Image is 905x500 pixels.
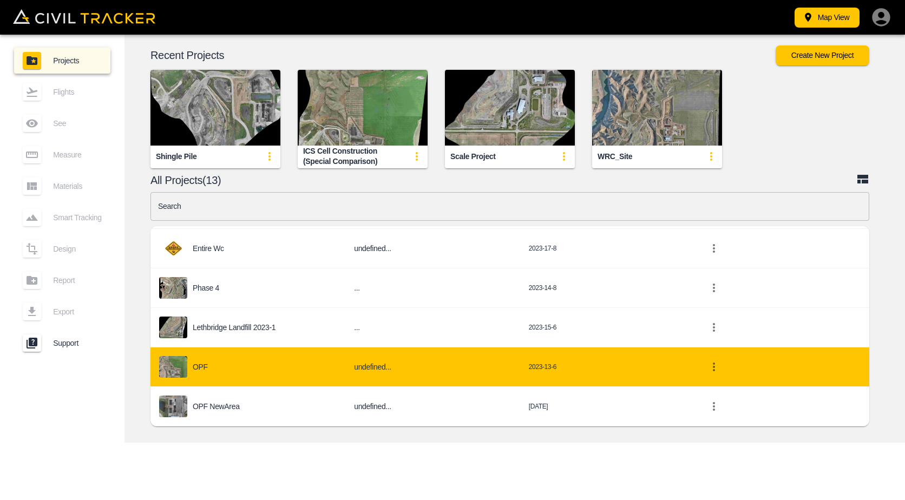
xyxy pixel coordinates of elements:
button: update-card-details [700,146,722,167]
img: project-image [159,396,187,417]
img: Shingle Pile [150,70,280,146]
img: project-image [159,238,187,259]
div: Scale Project [450,152,496,162]
button: Create New Project [776,45,869,65]
div: Shingle Pile [156,152,196,162]
span: Projects [53,56,102,65]
button: update-card-details [259,146,280,167]
p: OPF newArea [193,402,240,411]
h6: undefined... [354,360,511,374]
img: WRC_Site [592,70,722,146]
p: Recent Projects [150,51,776,60]
td: [DATE] [520,387,695,426]
p: Lethbridge Landfill 2023-1 [193,323,276,332]
button: Map View [795,8,860,28]
p: OPF [193,363,208,371]
img: Civil Tracker [13,9,155,24]
img: project-image [159,277,187,299]
td: 2023-13-6 [520,347,695,387]
h6: undefined... [354,242,511,255]
img: project-image [159,317,187,338]
td: 2023-15-6 [520,308,695,347]
button: update-card-details [406,146,428,167]
img: Scale Project [445,70,575,146]
div: WRC_Site [598,152,632,162]
p: All Projects(13) [150,176,856,185]
img: project-image [159,356,187,378]
p: Entire wc [193,244,224,253]
a: Projects [14,48,110,74]
button: update-card-details [553,146,575,167]
a: Support [14,330,110,356]
td: 2023-17-8 [520,229,695,268]
td: 2023-14-8 [520,268,695,308]
div: ICS Cell Construction (Special Comparison) [303,146,406,166]
p: Phase 4 [193,284,219,292]
h6: undefined... [354,400,511,413]
img: ICS Cell Construction (Special Comparison) [298,70,428,146]
span: Support [53,339,102,347]
h6: ... [354,321,511,334]
h6: ... [354,281,511,295]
